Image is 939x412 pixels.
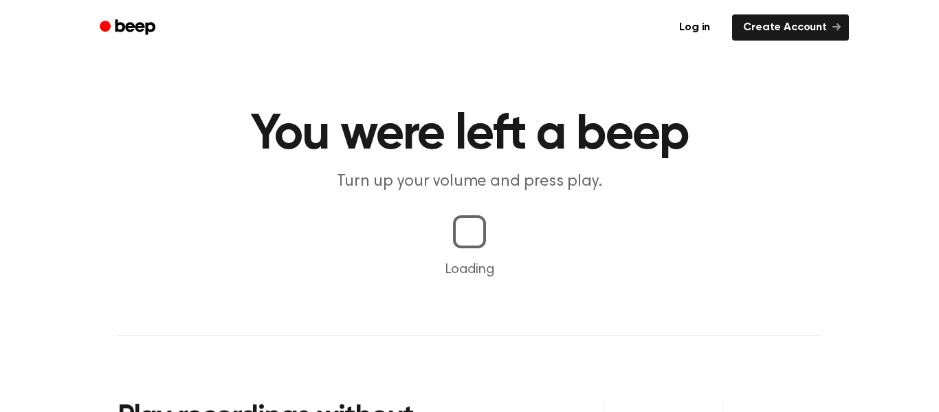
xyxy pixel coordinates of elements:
[665,12,724,43] a: Log in
[16,259,923,280] p: Loading
[732,14,849,41] a: Create Account
[206,171,733,193] p: Turn up your volume and press play.
[118,110,821,160] h1: You were left a beep
[90,14,168,41] a: Beep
